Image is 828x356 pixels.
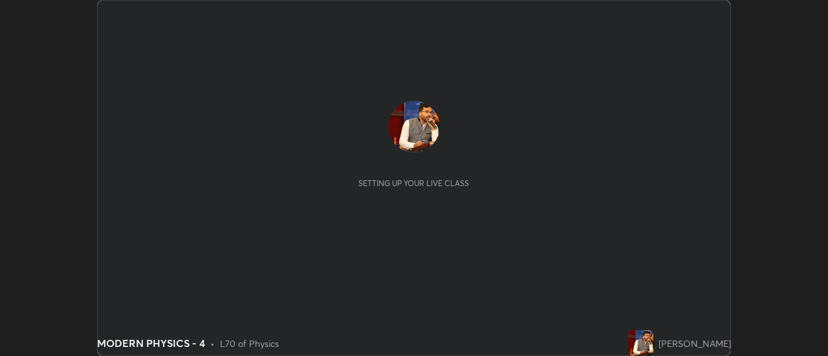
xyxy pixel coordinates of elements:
[659,337,731,350] div: [PERSON_NAME]
[220,337,279,350] div: L70 of Physics
[97,335,205,351] div: MODERN PHYSICS - 4
[627,330,653,356] img: f927825f111f48af9dbf922a2957019a.jpg
[358,178,469,188] div: Setting up your live class
[210,337,215,350] div: •
[388,101,440,152] img: f927825f111f48af9dbf922a2957019a.jpg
